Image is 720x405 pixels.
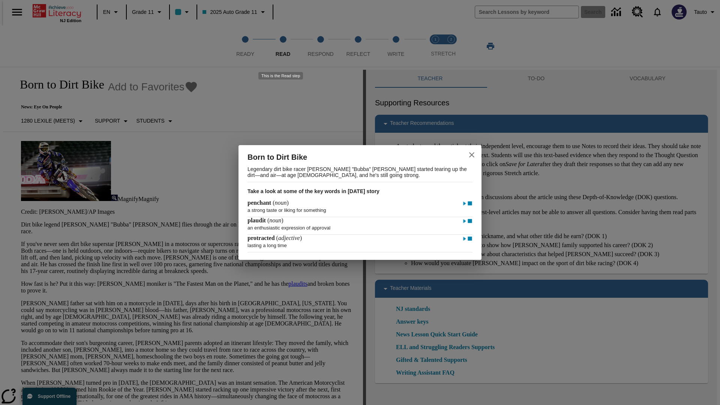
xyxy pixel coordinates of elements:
[247,217,283,224] h4: ( )
[247,235,276,241] span: protracted
[247,204,472,213] p: a strong taste or liking for something
[247,182,472,199] h3: Take a look at some of the key words in [DATE] story
[467,235,472,243] img: Stop - protracted
[462,200,467,207] img: Play - penchant
[269,217,281,223] span: noun
[278,235,300,241] span: adjective
[258,72,303,79] div: This is the Read step
[247,239,472,248] p: lasting a long time
[467,200,472,207] img: Stop - penchant
[467,217,472,225] img: Stop - plaudit
[462,235,467,243] img: Play - protracted
[247,217,267,223] span: plaudit
[247,235,302,241] h4: ( )
[274,199,286,206] span: noun
[247,199,289,206] h4: ( )
[247,163,472,182] p: Legendary dirt bike racer [PERSON_NAME] "Bubba" [PERSON_NAME] started tearing up the dirt—and air...
[462,217,467,225] img: Play - plaudit
[247,199,273,206] span: penchant
[463,146,481,164] button: close
[247,221,472,231] p: an enthusiastic expression of approval
[247,151,450,163] h2: Born to Dirt Bike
